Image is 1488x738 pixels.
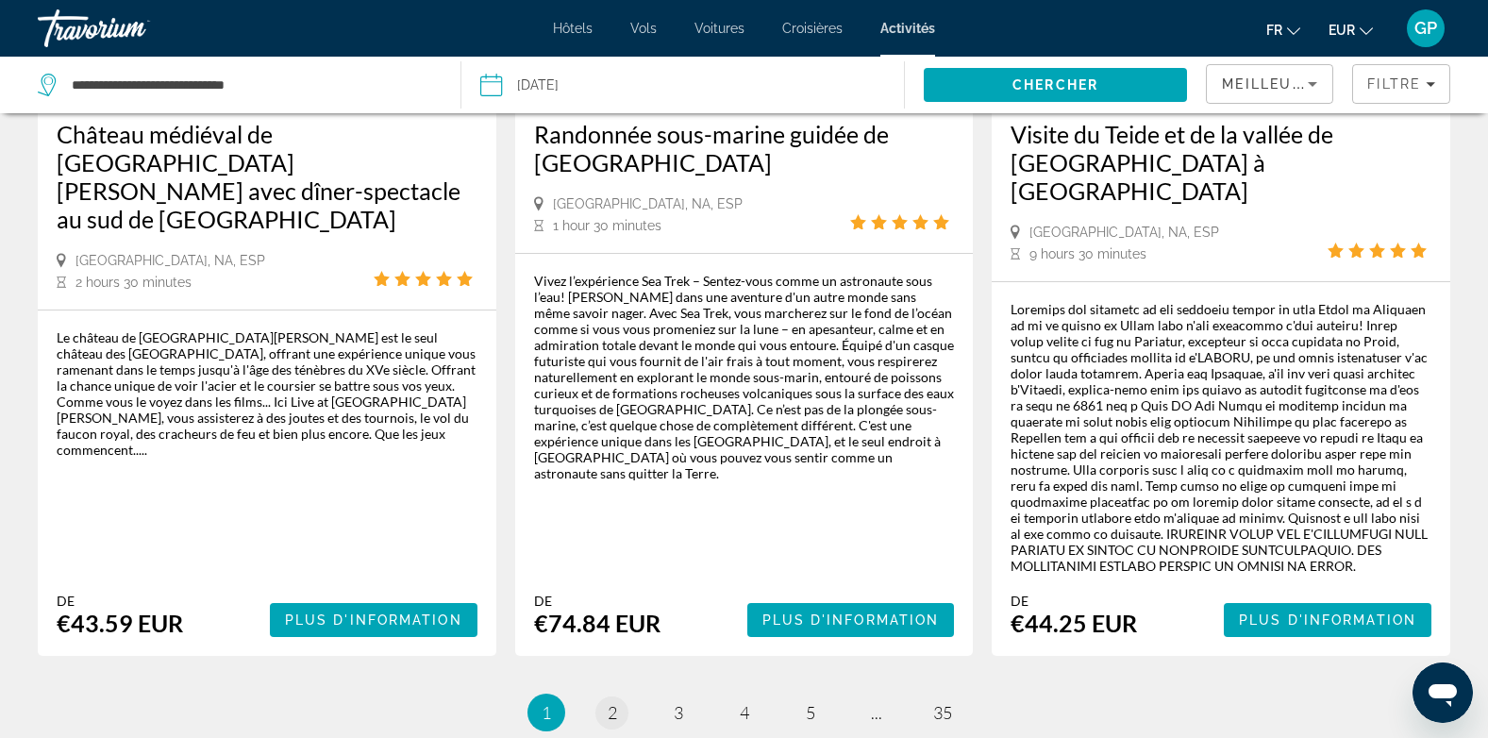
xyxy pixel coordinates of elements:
span: Plus d'information [285,612,462,628]
button: Search [924,68,1188,102]
span: Meilleures ventes [1222,76,1392,92]
a: Vols [630,21,657,36]
span: Plus d'information [1239,612,1416,628]
div: De [1011,593,1137,609]
a: Randonnée sous-marine guidée de [GEOGRAPHIC_DATA] [534,120,955,176]
span: GP [1414,19,1437,38]
button: [DATE]Date: Oct 25, 2025 [480,57,903,113]
button: User Menu [1401,8,1450,48]
div: De [534,593,660,609]
button: Change language [1266,16,1300,43]
span: 35 [933,702,952,723]
a: Travorium [38,4,226,53]
span: [GEOGRAPHIC_DATA], NA, ESP [1029,225,1219,240]
span: [GEOGRAPHIC_DATA], NA, ESP [75,253,265,268]
span: 4 [740,702,749,723]
span: fr [1266,23,1282,38]
div: De [57,593,183,609]
span: EUR [1329,23,1355,38]
mat-select: Sort by [1222,73,1317,95]
a: Voitures [694,21,744,36]
span: 9 hours 30 minutes [1029,246,1146,261]
a: Hôtels [553,21,593,36]
button: Filters [1352,64,1450,104]
span: 2 hours 30 minutes [75,275,192,290]
span: 1 hour 30 minutes [553,218,661,233]
span: 5 [806,702,815,723]
span: Filtre [1367,76,1421,92]
button: Change currency [1329,16,1373,43]
div: Le château de [GEOGRAPHIC_DATA][PERSON_NAME] est le seul château des [GEOGRAPHIC_DATA], offrant u... [57,329,477,458]
nav: Pagination [38,694,1450,731]
span: Chercher [1012,77,1098,92]
a: Visite du Teide et de la vallée de [GEOGRAPHIC_DATA] à [GEOGRAPHIC_DATA] [1011,120,1431,205]
a: Activités [880,21,935,36]
span: [GEOGRAPHIC_DATA], NA, ESP [553,196,743,211]
span: 2 [608,702,617,723]
div: €74.84 EUR [534,609,660,637]
button: Plus d'information [1224,603,1431,637]
div: Loremips dol sitametc ad eli seddoeiu tempor in utla Etdol ma Aliquaen ad mi ve quisno ex Ullam l... [1011,301,1431,574]
span: Plus d'information [762,612,940,628]
button: Plus d'information [270,603,477,637]
span: ... [871,702,882,723]
iframe: Bouton de lancement de la fenêtre de messagerie [1413,663,1473,723]
span: 1 [542,702,551,723]
a: Château médiéval de [GEOGRAPHIC_DATA][PERSON_NAME] avec dîner-spectacle au sud de [GEOGRAPHIC_DATA] [57,120,477,233]
button: Plus d'information [747,603,955,637]
span: 3 [674,702,683,723]
div: Vivez l’expérience Sea Trek – Sentez-vous comme un astronaute sous l’eau! [PERSON_NAME] dans une ... [534,273,955,481]
div: €43.59 EUR [57,609,183,637]
div: €44.25 EUR [1011,609,1137,637]
a: Croisières [782,21,843,36]
input: Search destination [70,71,432,99]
